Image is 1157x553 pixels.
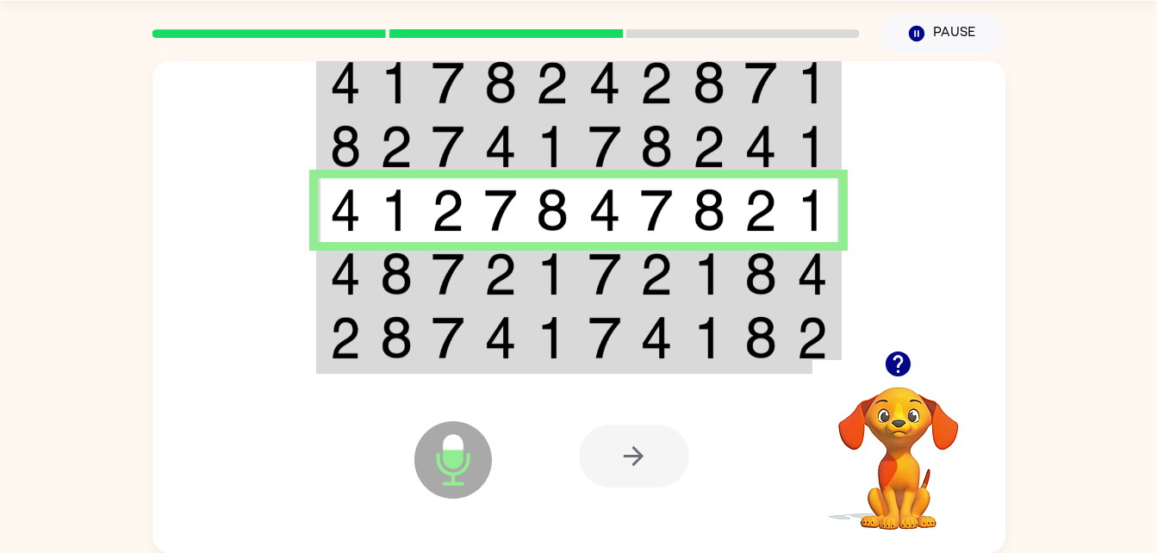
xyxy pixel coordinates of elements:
img: 7 [744,61,777,104]
img: 2 [640,61,673,104]
img: 8 [380,316,413,359]
img: 2 [432,189,464,232]
img: 8 [693,61,725,104]
img: 1 [380,61,413,104]
img: 1 [536,125,569,168]
img: 2 [744,189,777,232]
img: 2 [484,252,517,295]
img: 7 [432,316,464,359]
img: 2 [797,316,828,359]
img: 8 [484,61,517,104]
img: 7 [484,189,517,232]
img: 4 [330,61,361,104]
img: 1 [693,316,725,359]
img: 2 [693,125,725,168]
img: 4 [330,189,361,232]
img: 8 [744,252,777,295]
img: 2 [330,316,361,359]
img: 7 [432,61,464,104]
img: 7 [588,316,621,359]
img: 7 [640,189,673,232]
img: 7 [588,252,621,295]
img: 7 [432,252,464,295]
img: 8 [744,316,777,359]
img: 1 [693,252,725,295]
button: Pause [880,14,1005,53]
img: 8 [330,125,361,168]
img: 7 [432,125,464,168]
img: 4 [330,252,361,295]
img: 2 [640,252,673,295]
img: 7 [588,125,621,168]
img: 4 [484,125,517,168]
img: 4 [640,316,673,359]
img: 1 [797,125,828,168]
img: 1 [797,61,828,104]
img: 4 [484,316,517,359]
img: 1 [536,316,569,359]
video: Your browser must support playing .mp4 files to use Literably. Please try using another browser. [812,360,985,532]
img: 4 [588,61,621,104]
img: 8 [640,125,673,168]
img: 8 [380,252,413,295]
img: 1 [797,189,828,232]
img: 1 [380,189,413,232]
img: 2 [536,61,569,104]
img: 4 [797,252,828,295]
img: 4 [588,189,621,232]
img: 2 [380,125,413,168]
img: 8 [693,189,725,232]
img: 8 [536,189,569,232]
img: 4 [744,125,777,168]
img: 1 [536,252,569,295]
